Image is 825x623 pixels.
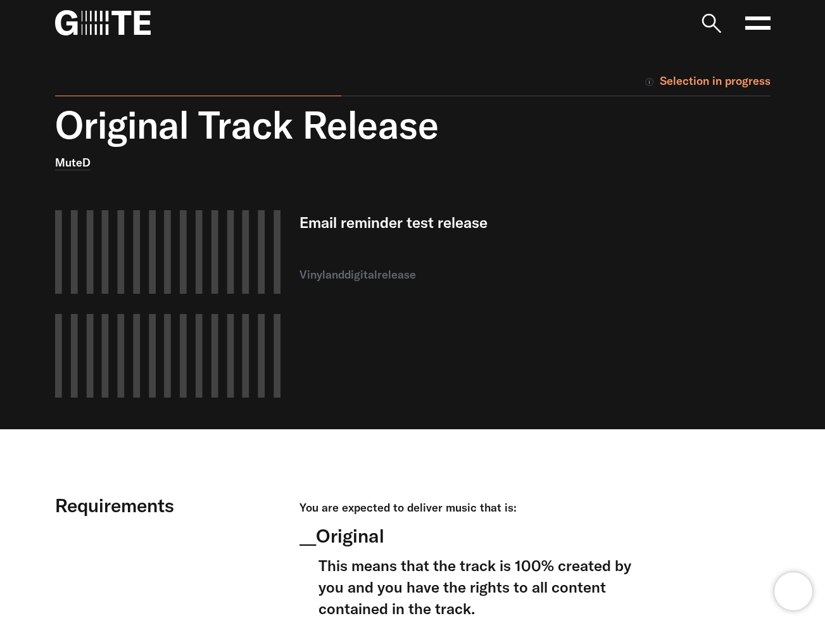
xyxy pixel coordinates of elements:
div: You are expected to deliver music that is: [299,499,648,517]
div: Selection in progress [643,72,771,91]
a: MuteD [55,155,91,170]
div: Requirements [55,493,281,518]
iframe: Brevo live chat [774,572,812,610]
div: Original Track Release [55,103,587,147]
div: This means that the track is 100% created by you and you have the rights to all content contained... [318,555,648,619]
img: Share our values and create a free account on G=TE [55,210,281,398]
div: release [299,266,648,284]
img: G=TE [55,10,151,35]
span: and [325,267,344,282]
p: Email reminder test release [299,210,648,234]
span: __ [299,524,316,548]
div: Original [299,523,648,548]
span: vinyl digital [299,267,377,282]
